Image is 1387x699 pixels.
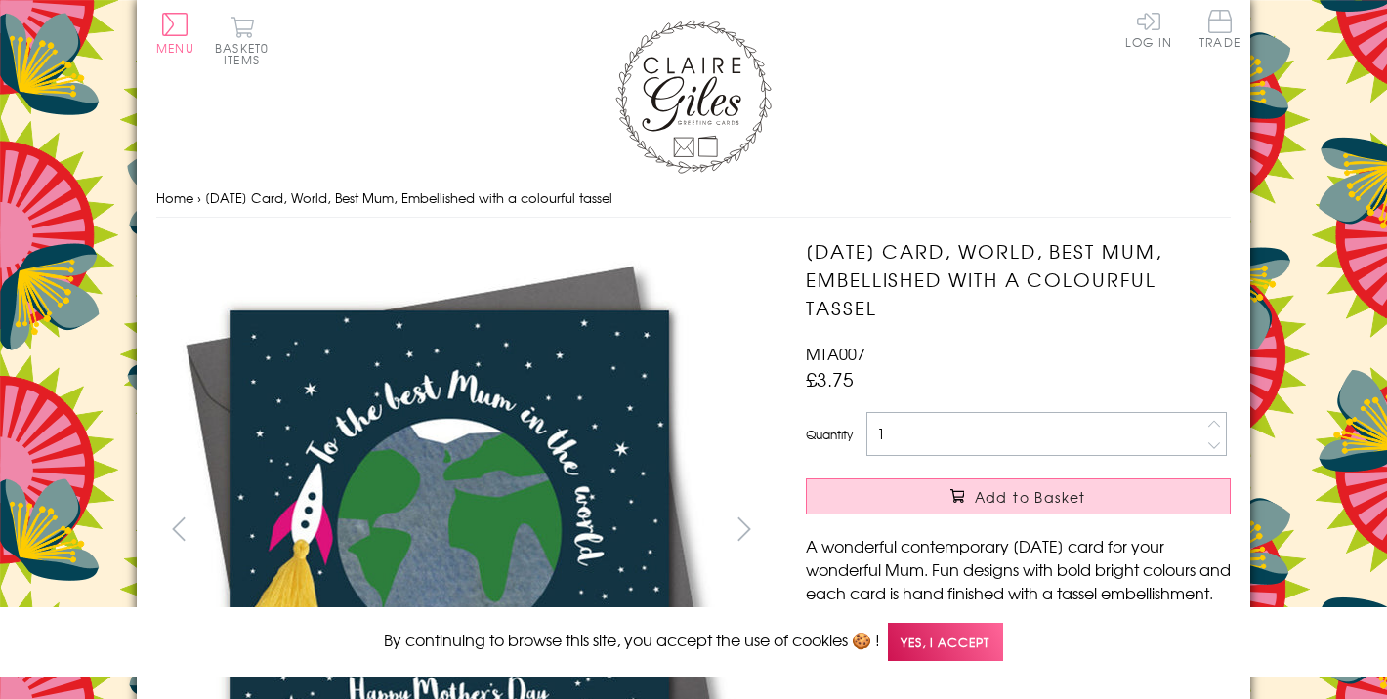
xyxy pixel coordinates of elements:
[224,39,269,68] span: 0 items
[1199,10,1240,52] a: Trade
[806,342,865,365] span: MTA007
[806,534,1231,675] p: A wonderful contemporary [DATE] card for your wonderful Mum. Fun designs with bold bright colours...
[806,478,1231,514] button: Add to Basket
[806,426,853,443] label: Quantity
[888,623,1003,661] span: Yes, I accept
[156,188,193,207] a: Home
[806,365,854,392] span: £3.75
[1125,10,1172,48] a: Log In
[215,16,269,65] button: Basket0 items
[975,487,1086,507] span: Add to Basket
[1199,10,1240,48] span: Trade
[205,188,612,207] span: [DATE] Card, World, Best Mum, Embellished with a colourful tassel
[156,13,194,54] button: Menu
[156,507,200,551] button: prev
[156,39,194,57] span: Menu
[806,237,1231,321] h1: [DATE] Card, World, Best Mum, Embellished with a colourful tassel
[615,20,772,174] img: Claire Giles Greetings Cards
[197,188,201,207] span: ›
[156,179,1231,219] nav: breadcrumbs
[723,507,767,551] button: next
